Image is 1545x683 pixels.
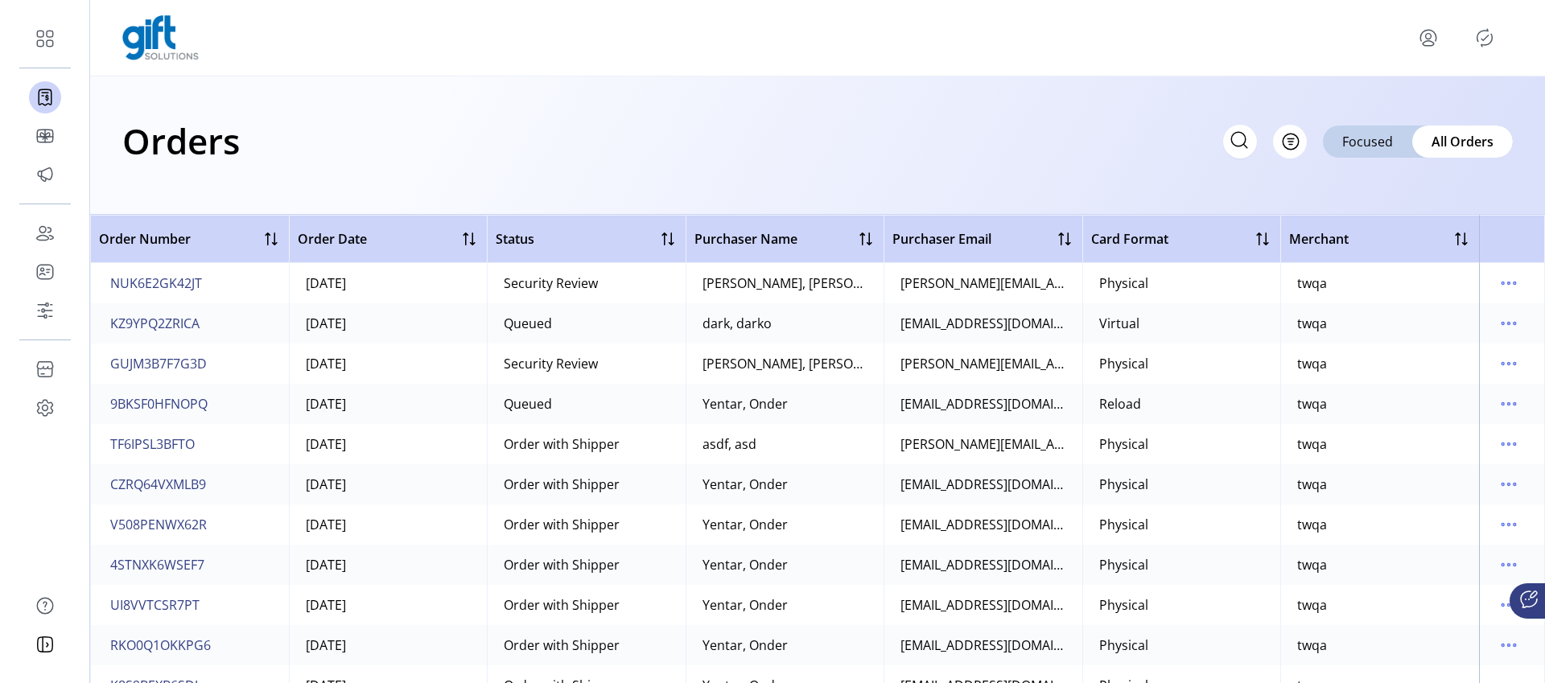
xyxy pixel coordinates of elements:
[504,394,552,414] div: Queued
[1496,311,1522,336] button: menu
[110,475,206,494] span: CZRQ64VXMLB9
[122,113,240,169] h1: Orders
[702,515,788,534] div: Yentar, Onder
[504,636,620,655] div: Order with Shipper
[107,632,214,658] button: RKO0Q1OKKPG6
[1297,515,1327,534] div: twqa
[1297,475,1327,494] div: twqa
[289,344,488,384] td: [DATE]
[900,434,1066,454] div: [PERSON_NAME][EMAIL_ADDRESS][DOMAIN_NAME]
[1496,351,1522,376] button: menu
[1496,270,1522,296] button: menu
[504,475,620,494] div: Order with Shipper
[1289,229,1349,249] span: Merchant
[504,274,598,293] div: Security Review
[1496,512,1522,537] button: menu
[1297,555,1327,574] div: twqa
[892,229,991,249] span: Purchaser Email
[702,475,788,494] div: Yentar, Onder
[122,15,199,60] img: logo
[1099,274,1148,293] div: Physical
[1496,431,1522,457] button: menu
[1415,25,1441,51] button: menu
[107,391,211,417] button: 9BKSF0HFNOPQ
[110,354,207,373] span: GUJM3B7F7G3D
[1496,552,1522,578] button: menu
[1297,274,1327,293] div: twqa
[289,464,488,504] td: [DATE]
[1099,475,1148,494] div: Physical
[289,424,488,464] td: [DATE]
[1412,125,1513,158] div: All Orders
[1099,636,1148,655] div: Physical
[1297,434,1327,454] div: twqa
[289,625,488,665] td: [DATE]
[107,512,210,537] button: V508PENWX62R
[900,555,1066,574] div: [EMAIL_ADDRESS][DOMAIN_NAME]
[702,636,788,655] div: Yentar, Onder
[900,636,1066,655] div: [EMAIL_ADDRESS][DOMAIN_NAME]
[702,555,788,574] div: Yentar, Onder
[107,552,208,578] button: 4STNXK6WSEF7
[702,394,788,414] div: Yentar, Onder
[504,555,620,574] div: Order with Shipper
[99,229,191,249] span: Order Number
[496,229,534,249] span: Status
[107,431,198,457] button: TF6IPSL3BFTO
[1432,132,1493,151] span: All Orders
[702,274,868,293] div: [PERSON_NAME], [PERSON_NAME]
[110,595,200,615] span: UI8VVTCSR7PT
[504,515,620,534] div: Order with Shipper
[900,354,1066,373] div: [PERSON_NAME][EMAIL_ADDRESS][PERSON_NAME][DOMAIN_NAME]
[504,595,620,615] div: Order with Shipper
[1273,125,1307,158] button: Filter Button
[1496,632,1522,658] button: menu
[289,585,488,625] td: [DATE]
[1472,25,1498,51] button: Publisher Panel
[1099,434,1148,454] div: Physical
[110,314,200,333] span: KZ9YPQ2ZRICA
[1342,132,1393,151] span: Focused
[110,434,195,454] span: TF6IPSL3BFTO
[504,314,552,333] div: Queued
[289,545,488,585] td: [DATE]
[1099,354,1148,373] div: Physical
[702,434,756,454] div: asdf, asd
[289,384,488,424] td: [DATE]
[1297,314,1327,333] div: twqa
[1297,354,1327,373] div: twqa
[110,274,202,293] span: NUK6E2GK42JT
[110,636,211,655] span: RKO0Q1OKKPG6
[298,229,367,249] span: Order Date
[1099,394,1141,414] div: Reload
[1297,595,1327,615] div: twqa
[1297,394,1327,414] div: twqa
[110,515,207,534] span: V508PENWX62R
[900,394,1066,414] div: [EMAIL_ADDRESS][DOMAIN_NAME]
[110,555,204,574] span: 4STNXK6WSEF7
[1496,592,1522,618] button: menu
[1496,471,1522,497] button: menu
[107,471,209,497] button: CZRQ64VXMLB9
[694,229,797,249] span: Purchaser Name
[1099,595,1148,615] div: Physical
[289,263,488,303] td: [DATE]
[504,354,598,373] div: Security Review
[107,592,203,618] button: UI8VVTCSR7PT
[702,354,868,373] div: [PERSON_NAME], [PERSON_NAME]
[107,351,210,376] button: GUJM3B7F7G3D
[289,303,488,344] td: [DATE]
[504,434,620,454] div: Order with Shipper
[107,311,203,336] button: KZ9YPQ2ZRICA
[1496,391,1522,417] button: menu
[702,595,788,615] div: Yentar, Onder
[1099,314,1139,333] div: Virtual
[1099,555,1148,574] div: Physical
[1323,125,1412,158] div: Focused
[900,314,1066,333] div: [EMAIL_ADDRESS][DOMAIN_NAME]
[1099,515,1148,534] div: Physical
[110,394,208,414] span: 9BKSF0HFNOPQ
[1091,229,1168,249] span: Card Format
[900,274,1066,293] div: [PERSON_NAME][EMAIL_ADDRESS][PERSON_NAME][DOMAIN_NAME]
[900,595,1066,615] div: [EMAIL_ADDRESS][DOMAIN_NAME]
